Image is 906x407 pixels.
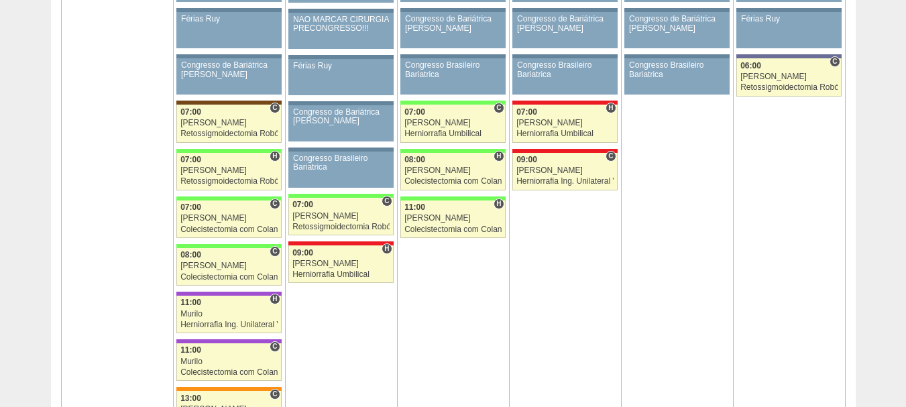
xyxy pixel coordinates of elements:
div: Key: Santa Joana [176,101,281,105]
div: Key: Aviso [176,54,281,58]
span: Consultório [606,151,616,162]
span: 07:00 [180,202,201,212]
a: Congresso de Bariátrica [PERSON_NAME] [512,12,617,48]
a: Congresso Brasileiro Bariatrica [288,152,393,188]
div: Key: Aviso [288,55,393,59]
span: Hospital [270,151,280,162]
div: Key: Aviso [288,148,393,152]
span: Consultório [270,389,280,400]
div: Key: Aviso [624,54,729,58]
a: C 06:00 [PERSON_NAME] Retossigmoidectomia Robótica [736,58,841,96]
span: 11:00 [180,345,201,355]
div: [PERSON_NAME] [180,119,278,127]
a: H 11:00 Murilo Herniorrafia Ing. Unilateral VL [176,296,281,333]
span: Hospital [606,103,616,113]
span: 07:00 [404,107,425,117]
div: Congresso de Bariátrica [PERSON_NAME] [629,15,725,32]
span: 07:00 [180,107,201,117]
div: [PERSON_NAME] [516,119,614,127]
div: Key: Brasil [400,196,505,200]
div: Herniorrafia Ing. Unilateral VL [180,321,278,329]
div: [PERSON_NAME] [404,166,502,175]
div: Colecistectomia com Colangiografia VL [180,273,278,282]
div: Key: Aviso [512,8,617,12]
div: Colecistectomia com Colangiografia VL [180,225,278,234]
div: [PERSON_NAME] [516,166,614,175]
span: Consultório [382,196,392,207]
a: C 08:00 [PERSON_NAME] Colecistectomia com Colangiografia VL [176,248,281,286]
div: Key: Brasil [176,149,281,153]
div: Key: Brasil [176,244,281,248]
span: 11:00 [404,202,425,212]
div: [PERSON_NAME] [404,119,502,127]
div: Colecistectomia com Colangiografia VL [404,177,502,186]
div: Congresso Brasileiro Bariatrica [517,61,613,78]
div: Key: São Luiz - SCS [176,387,281,391]
div: [PERSON_NAME] [740,72,838,81]
div: Key: Assunção [512,149,617,153]
span: Consultório [270,341,280,352]
div: Key: Aviso [624,8,729,12]
a: Congresso Brasileiro Bariatrica [624,58,729,95]
div: Férias Ruy [741,15,837,23]
span: 07:00 [516,107,537,117]
a: C 07:00 [PERSON_NAME] Colecistectomia com Colangiografia VL [176,200,281,238]
div: Herniorrafia Umbilical [404,129,502,138]
div: [PERSON_NAME] [180,214,278,223]
span: Consultório [830,56,840,67]
span: 09:00 [516,155,537,164]
div: Key: IFOR [176,339,281,343]
a: Congresso de Bariátrica [PERSON_NAME] [624,12,729,48]
div: [PERSON_NAME] [292,212,390,221]
div: Congresso Brasileiro Bariatrica [293,154,389,172]
div: Key: IFOR [176,292,281,296]
span: 07:00 [180,155,201,164]
div: Key: Brasil [400,101,505,105]
a: H 07:00 [PERSON_NAME] Herniorrafia Umbilical [512,105,617,142]
span: Consultório [270,198,280,209]
a: Congresso de Bariátrica [PERSON_NAME] [176,58,281,95]
div: Key: Vila Nova Star [736,54,841,58]
div: [PERSON_NAME] [180,166,278,175]
span: 13:00 [180,394,201,403]
div: Key: Aviso [400,54,505,58]
div: [PERSON_NAME] [404,214,502,223]
span: 08:00 [404,155,425,164]
a: C 11:00 Murilo Colecistectomia com Colangiografia VL [176,343,281,381]
div: Key: Brasil [176,196,281,200]
div: Colecistectomia com Colangiografia VL [404,225,502,234]
a: Congresso de Bariátrica [PERSON_NAME] [400,12,505,48]
div: Congresso de Bariátrica [PERSON_NAME] [517,15,613,32]
a: Férias Ruy [288,59,393,95]
span: 07:00 [292,200,313,209]
span: Consultório [270,103,280,113]
div: Key: Assunção [288,241,393,245]
div: Colecistectomia com Colangiografia VL [180,368,278,377]
a: Congresso Brasileiro Bariatrica [400,58,505,95]
a: Congresso Brasileiro Bariatrica [512,58,617,95]
div: Key: Aviso [176,8,281,12]
div: Retossigmoidectomia Robótica [180,177,278,186]
a: H 09:00 [PERSON_NAME] Herniorrafia Umbilical [288,245,393,283]
div: Key: Brasil [288,194,393,198]
span: Hospital [494,198,504,209]
div: [PERSON_NAME] [292,259,390,268]
div: Key: Assunção [512,101,617,105]
span: Hospital [382,243,392,254]
span: 09:00 [292,248,313,257]
div: Retossigmoidectomia Robótica [740,83,838,92]
a: H 08:00 [PERSON_NAME] Colecistectomia com Colangiografia VL [400,153,505,190]
div: Key: Aviso [512,54,617,58]
div: NAO MARCAR CIRURGIA PRECONGRESSO!!! [293,15,389,33]
span: Consultório [270,246,280,257]
span: Consultório [494,103,504,113]
div: Retossigmoidectomia Robótica [292,223,390,231]
div: Congresso Brasileiro Bariatrica [629,61,725,78]
span: 08:00 [180,250,201,259]
div: Murilo [180,357,278,366]
div: Férias Ruy [181,15,277,23]
a: C 07:00 [PERSON_NAME] Retossigmoidectomia Robótica [176,105,281,142]
a: Congresso de Bariátrica [PERSON_NAME] [288,105,393,141]
div: Key: Aviso [288,101,393,105]
a: NAO MARCAR CIRURGIA PRECONGRESSO!!! [288,13,393,49]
